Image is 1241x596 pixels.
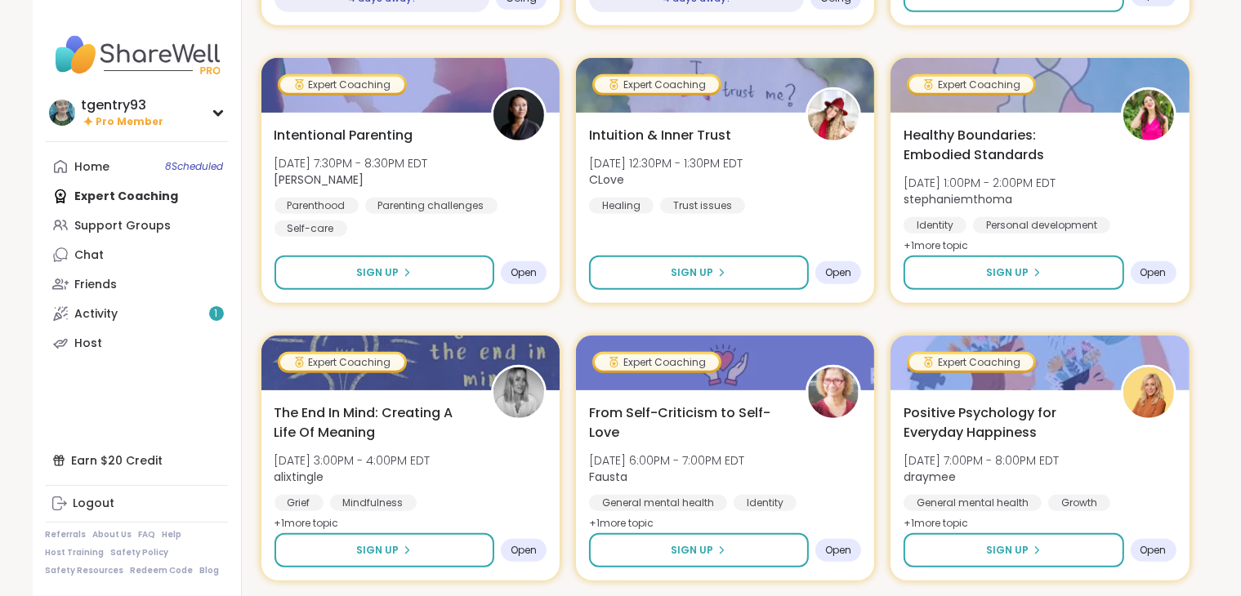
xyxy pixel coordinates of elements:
[275,198,359,214] div: Parenthood
[46,565,124,576] a: Safety Resources
[589,256,809,290] button: Sign Up
[904,533,1123,567] button: Sign Up
[75,306,118,322] div: Activity
[46,152,228,181] a: Home8Scheduled
[808,367,859,418] img: Fausta
[93,529,132,540] a: About Us
[46,26,228,83] img: ShareWell Nav Logo
[493,367,544,418] img: alixtingle
[904,175,1056,191] span: [DATE] 1:00PM - 2:00PM EDT
[904,126,1102,165] span: Healthy Boundaries: Embodied Standards
[131,565,194,576] a: Redeem Code
[139,529,156,540] a: FAQ
[986,543,1029,558] span: Sign Up
[589,533,809,567] button: Sign Up
[808,90,859,140] img: CLove
[493,90,544,140] img: Natasha
[589,452,744,469] span: [DATE] 6:00PM - 7:00PM EDT
[589,403,788,443] span: From Self-Criticism to Self-Love
[909,77,1033,93] div: Expert Coaching
[909,354,1033,371] div: Expert Coaching
[589,171,624,188] b: CLove
[671,265,713,280] span: Sign Up
[1141,544,1167,557] span: Open
[275,495,324,511] div: Grief
[904,452,1059,469] span: [DATE] 7:00PM - 8:00PM EDT
[280,354,404,371] div: Expert Coaching
[46,240,228,269] a: Chat
[74,496,115,512] div: Logout
[904,495,1042,511] div: General mental health
[660,198,745,214] div: Trust issues
[904,217,966,234] div: Identity
[275,171,364,188] b: [PERSON_NAME]
[75,159,110,176] div: Home
[75,247,105,264] div: Chat
[904,256,1123,290] button: Sign Up
[46,446,228,475] div: Earn $20 Credit
[275,533,494,567] button: Sign Up
[511,544,537,557] span: Open
[75,218,172,234] div: Support Groups
[275,452,431,469] span: [DATE] 3:00PM - 4:00PM EDT
[275,469,324,485] b: alixtingle
[825,266,851,279] span: Open
[280,77,404,93] div: Expert Coaching
[986,265,1029,280] span: Sign Up
[275,155,428,171] span: [DATE] 7:30PM - 8:30PM EDT
[1123,90,1174,140] img: stephaniemthoma
[49,100,75,126] img: tgentry93
[46,299,228,328] a: Activity1
[356,265,399,280] span: Sign Up
[275,126,413,145] span: Intentional Parenting
[96,115,164,129] span: Pro Member
[825,544,851,557] span: Open
[589,155,743,171] span: [DATE] 12:30PM - 1:30PM EDT
[46,529,87,540] a: Referrals
[275,256,494,290] button: Sign Up
[511,266,537,279] span: Open
[589,495,727,511] div: General mental health
[1141,266,1167,279] span: Open
[46,489,228,518] a: Logout
[111,547,169,558] a: Safety Policy
[46,211,228,240] a: Support Groups
[75,277,118,293] div: Friends
[365,198,498,214] div: Parenting challenges
[275,403,473,443] span: The End In Mind: Creating A Life Of Meaning
[82,96,164,114] div: tgentry93
[356,543,399,558] span: Sign Up
[595,77,719,93] div: Expert Coaching
[200,565,220,576] a: Blog
[215,307,218,321] span: 1
[904,469,956,485] b: draymee
[1048,495,1110,511] div: Growth
[166,160,224,173] span: 8 Scheduled
[595,354,719,371] div: Expert Coaching
[589,198,654,214] div: Healing
[904,403,1102,443] span: Positive Psychology for Everyday Happiness
[46,269,228,299] a: Friends
[589,126,731,145] span: Intuition & Inner Trust
[1123,367,1174,418] img: draymee
[973,217,1110,234] div: Personal development
[275,220,347,237] div: Self-care
[671,543,713,558] span: Sign Up
[75,336,103,352] div: Host
[734,495,797,511] div: Identity
[46,547,105,558] a: Host Training
[46,328,228,358] a: Host
[904,191,1012,207] b: stephaniemthoma
[589,469,627,485] b: Fausta
[330,495,417,511] div: Mindfulness
[163,529,182,540] a: Help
